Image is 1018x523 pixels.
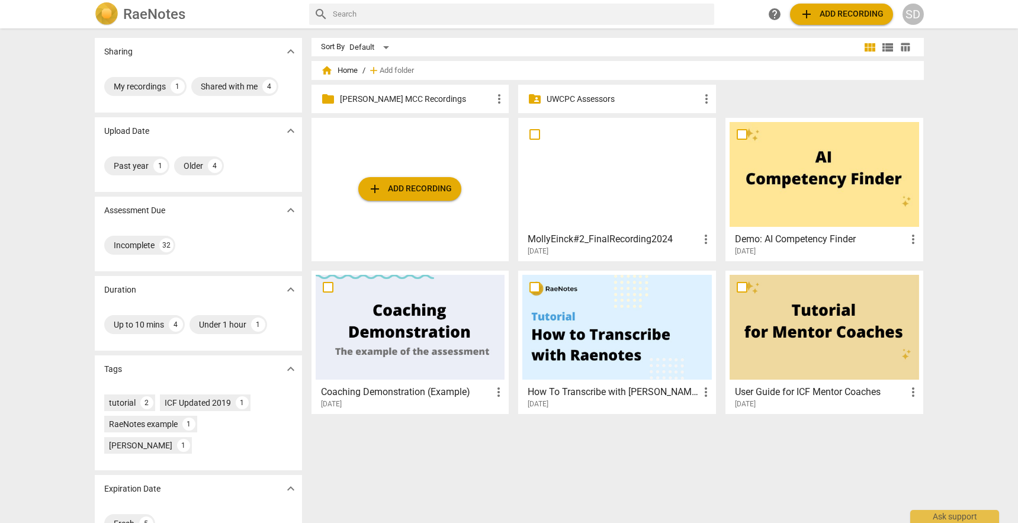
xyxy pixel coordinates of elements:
a: Demo: AI Competency Finder[DATE] [730,122,919,256]
button: Show more [282,201,300,219]
button: Show more [282,360,300,378]
p: Tags [104,363,122,376]
button: Show more [282,122,300,140]
a: Coaching Demonstration (Example)[DATE] [316,275,505,409]
span: Add folder [380,66,414,75]
span: Add recording [799,7,884,21]
span: folder [321,92,335,106]
a: MollyEinck#2_FinalRecording2024[DATE] [522,122,712,256]
span: view_list [881,40,895,54]
div: Sort By [321,43,345,52]
p: Sharing [104,46,133,58]
p: Samantha MCC Recordings [340,93,493,105]
span: help [767,7,782,21]
h2: RaeNotes [123,6,185,23]
span: expand_more [284,482,298,496]
div: 4 [262,79,277,94]
div: 4 [208,159,222,173]
span: expand_more [284,283,298,297]
a: LogoRaeNotes [95,2,300,26]
button: Upload [358,177,461,201]
h3: How To Transcribe with RaeNotes [528,385,699,399]
span: search [314,7,328,21]
div: Up to 10 mins [114,319,164,331]
button: SD [903,4,924,25]
span: view_module [863,40,877,54]
p: Expiration Date [104,483,160,495]
span: folder_shared [528,92,542,106]
div: Older [184,160,203,172]
button: Show more [282,43,300,60]
span: add [368,182,382,196]
span: expand_more [284,124,298,138]
h3: Demo: AI Competency Finder [735,232,906,246]
button: Upload [790,4,893,25]
button: Show more [282,281,300,299]
div: 1 [177,439,190,452]
span: more_vert [492,92,506,106]
div: tutorial [109,397,136,409]
span: expand_more [284,362,298,376]
div: Default [349,38,393,57]
p: Upload Date [104,125,149,137]
h3: MollyEinck#2_FinalRecording2024 [528,232,699,246]
a: User Guide for ICF Mentor Coaches[DATE] [730,275,919,409]
span: [DATE] [528,246,548,256]
div: Ask support [910,510,999,523]
span: [DATE] [735,246,756,256]
div: 1 [153,159,168,173]
div: 1 [171,79,185,94]
div: 2 [140,396,153,409]
input: Search [333,5,709,24]
div: 1 [251,317,265,332]
div: 1 [236,396,249,409]
div: Shared with me [201,81,258,92]
div: My recordings [114,81,166,92]
span: more_vert [906,385,920,399]
button: List view [879,38,897,56]
span: more_vert [906,232,920,246]
button: Tile view [861,38,879,56]
img: Logo [95,2,118,26]
span: add [799,7,814,21]
a: Help [764,4,785,25]
span: more_vert [699,385,713,399]
span: [DATE] [528,399,548,409]
span: / [362,66,365,75]
button: Show more [282,480,300,498]
div: 1 [182,418,195,431]
span: Home [321,65,358,76]
div: 32 [159,238,174,252]
span: [DATE] [321,399,342,409]
div: Incomplete [114,239,155,251]
span: more_vert [699,232,713,246]
span: table_chart [900,41,911,53]
span: add [368,65,380,76]
span: Add recording [368,182,452,196]
span: [DATE] [735,399,756,409]
div: RaeNotes example [109,418,178,430]
h3: User Guide for ICF Mentor Coaches [735,385,906,399]
div: 4 [169,317,183,332]
p: UWCPC Assessors [547,93,699,105]
h3: Coaching Demonstration (Example) [321,385,492,399]
div: [PERSON_NAME] [109,439,172,451]
div: ICF Updated 2019 [165,397,231,409]
span: more_vert [492,385,506,399]
a: How To Transcribe with [PERSON_NAME][DATE] [522,275,712,409]
span: home [321,65,333,76]
span: expand_more [284,44,298,59]
p: Assessment Due [104,204,165,217]
button: Table view [897,38,914,56]
div: Under 1 hour [199,319,246,331]
span: more_vert [699,92,714,106]
span: expand_more [284,203,298,217]
p: Duration [104,284,136,296]
div: Past year [114,160,149,172]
